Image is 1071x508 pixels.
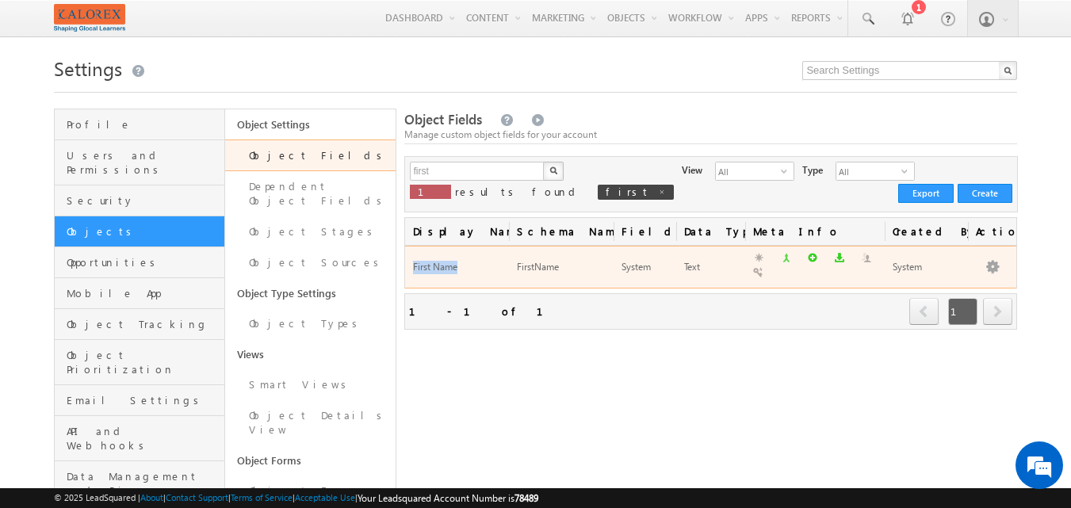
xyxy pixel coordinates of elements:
[225,278,396,308] a: Object Type Settings
[413,261,457,273] span: First Name
[455,185,581,198] span: results found
[983,300,1012,325] a: next
[606,185,650,198] span: first
[55,340,224,385] a: Object Prioritization
[225,139,396,171] a: Object Fields
[225,109,396,139] a: Object Settings
[55,278,224,309] a: Mobile App
[67,117,220,132] span: Profile
[55,416,224,461] a: API and Webhooks
[909,300,939,325] a: prev
[55,461,224,506] a: Data Management and Privacy
[55,140,224,185] a: Users and Permissions
[55,309,224,340] a: Object Tracking
[745,218,884,245] span: Meta Info
[54,4,125,32] img: Custom Logo
[358,492,538,504] span: Your Leadsquared Account Number is
[781,166,794,176] span: select
[166,492,228,502] a: Contact Support
[21,147,289,381] textarea: Type your message and hit 'Enter'
[140,492,163,502] a: About
[260,8,298,46] div: Minimize live chat window
[898,184,954,203] button: Export
[67,348,220,376] span: Object Prioritization
[948,298,977,325] span: 1
[67,317,220,331] span: Object Tracking
[67,193,220,208] span: Security
[517,259,606,276] div: FirstName
[614,218,676,245] span: Field Type
[295,492,355,502] a: Acceptable Use
[225,216,396,247] a: Object Stages
[968,218,1016,245] span: Actions
[55,247,224,278] a: Opportunities
[225,369,396,400] a: Smart Views
[67,424,220,453] span: API and Webhooks
[802,162,823,178] div: Type
[676,218,746,245] span: Data Type
[67,148,220,177] span: Users and Permissions
[216,395,288,416] em: Start Chat
[27,83,67,104] img: d_60004797649_company_0_60004797649
[802,61,1017,80] input: Search Settings
[82,83,266,104] div: Chat with us now
[67,224,220,239] span: Objects
[55,216,224,247] a: Objects
[682,162,702,178] div: View
[54,55,122,81] span: Settings
[893,259,960,276] div: System
[225,339,396,369] a: Views
[67,393,220,407] span: Email Settings
[404,110,482,128] span: Object Fields
[983,298,1012,325] span: next
[67,469,220,498] span: Data Management and Privacy
[231,492,293,502] a: Terms of Service
[225,476,396,506] a: Object Forms
[514,492,538,504] span: 78489
[55,385,224,416] a: Email Settings
[67,255,220,269] span: Opportunities
[67,286,220,300] span: Mobile App
[418,185,443,198] span: 1
[225,247,396,278] a: Object Sources
[509,218,614,245] span: Schema Name
[225,445,396,476] a: Object Forms
[55,185,224,216] a: Security
[958,184,1012,203] button: Create
[409,302,562,320] div: 1 - 1 of 1
[549,166,557,174] img: Search
[225,400,396,445] a: Object Details View
[225,308,396,339] a: Object Types
[716,162,781,180] span: All
[885,218,968,245] span: Created By
[909,298,939,325] span: prev
[405,218,510,245] span: Display Name
[901,166,914,176] span: select
[54,491,538,506] span: © 2025 LeadSquared | | | | |
[225,171,396,216] a: Dependent Object Fields
[836,162,901,180] span: All
[684,259,738,276] div: Text
[622,259,668,276] div: System
[404,128,1018,142] div: Manage custom object fields for your account
[55,109,224,140] a: Profile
